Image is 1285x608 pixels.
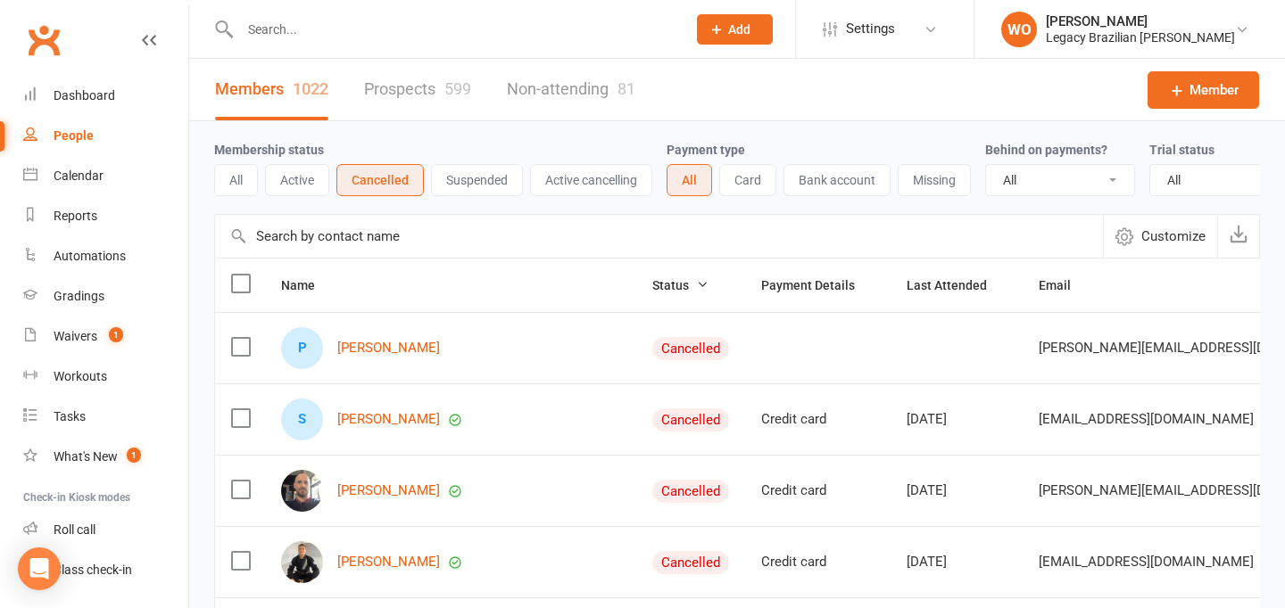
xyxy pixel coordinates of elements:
[530,164,652,196] button: Active cancelling
[652,480,729,503] div: Cancelled
[1148,71,1259,109] a: Member
[667,164,712,196] button: All
[761,555,875,570] div: Credit card
[281,275,335,296] button: Name
[1039,275,1090,296] button: Email
[907,412,1007,427] div: [DATE]
[215,215,1103,258] input: Search by contact name
[281,470,323,512] img: Terry
[1190,79,1239,101] span: Member
[23,116,188,156] a: People
[667,143,745,157] label: Payment type
[54,563,132,577] div: Class check-in
[618,79,635,98] div: 81
[985,143,1107,157] label: Behind on payments?
[281,278,335,292] span: Name
[444,79,471,98] div: 599
[281,398,323,440] div: Soren
[728,22,750,37] span: Add
[281,327,323,369] div: Paulina
[54,409,86,423] div: Tasks
[54,522,95,537] div: Roll call
[1103,215,1217,258] button: Customize
[783,164,891,196] button: Bank account
[21,18,66,62] a: Clubworx
[18,547,61,590] div: Open Intercom Messenger
[761,483,875,498] div: Credit card
[281,541,323,583] img: Lucas
[23,76,188,116] a: Dashboard
[652,337,729,360] div: Cancelled
[265,164,329,196] button: Active
[54,249,126,263] div: Automations
[54,168,104,183] div: Calendar
[1141,226,1206,247] span: Customize
[214,143,324,157] label: Membership status
[652,408,729,431] div: Cancelled
[293,79,328,98] div: 1022
[507,59,635,120] a: Non-attending81
[907,483,1007,498] div: [DATE]
[54,369,107,383] div: Workouts
[1149,143,1215,157] label: Trial status
[54,449,118,464] div: What's New
[23,236,188,276] a: Automations
[23,357,188,397] a: Workouts
[761,278,875,292] span: Payment Details
[54,209,97,223] div: Reports
[337,483,440,498] a: [PERSON_NAME]
[1039,545,1254,579] span: [EMAIL_ADDRESS][DOMAIN_NAME]
[907,555,1007,570] div: [DATE]
[54,329,97,343] div: Waivers
[1046,29,1235,45] div: Legacy Brazilian [PERSON_NAME]
[23,156,188,196] a: Calendar
[23,510,188,550] a: Roll call
[652,278,709,292] span: Status
[54,88,115,103] div: Dashboard
[109,327,123,342] span: 1
[23,550,188,590] a: Class kiosk mode
[1039,402,1254,436] span: [EMAIL_ADDRESS][DOMAIN_NAME]
[761,412,875,427] div: Credit card
[337,341,440,356] a: [PERSON_NAME]
[337,555,440,570] a: [PERSON_NAME]
[235,17,674,42] input: Search...
[23,437,188,477] a: What's New1
[1046,13,1235,29] div: [PERSON_NAME]
[23,316,188,357] a: Waivers 1
[1039,278,1090,292] span: Email
[23,276,188,316] a: Gradings
[846,9,895,49] span: Settings
[761,275,875,296] button: Payment Details
[214,164,258,196] button: All
[336,164,424,196] button: Cancelled
[54,289,104,303] div: Gradings
[1001,12,1037,47] div: WO
[215,59,328,120] a: Members1022
[898,164,971,196] button: Missing
[652,275,709,296] button: Status
[23,397,188,437] a: Tasks
[652,551,729,574] div: Cancelled
[697,14,773,45] button: Add
[364,59,471,120] a: Prospects599
[907,275,1007,296] button: Last Attended
[431,164,523,196] button: Suspended
[54,128,94,143] div: People
[719,164,776,196] button: Card
[127,448,141,463] span: 1
[907,278,1007,292] span: Last Attended
[23,196,188,236] a: Reports
[337,412,440,427] a: [PERSON_NAME]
